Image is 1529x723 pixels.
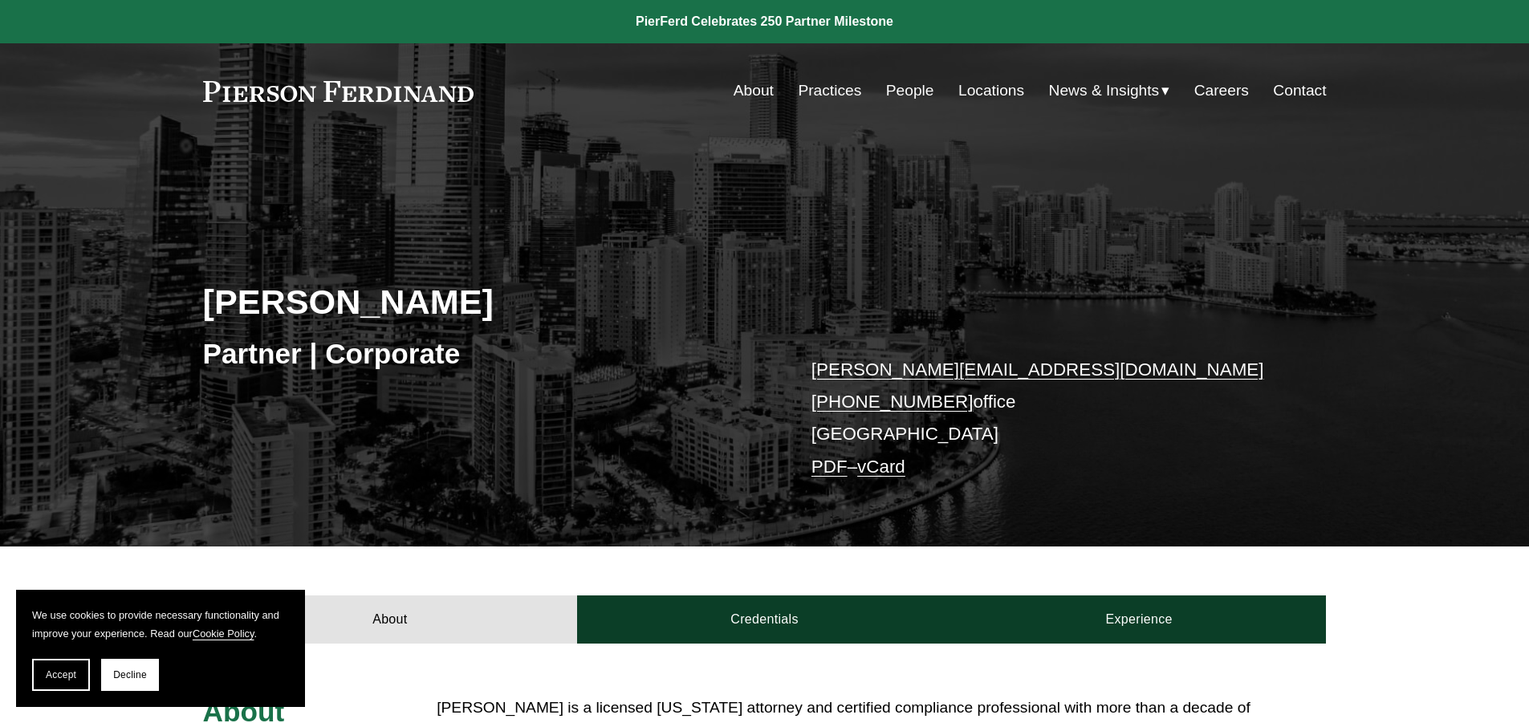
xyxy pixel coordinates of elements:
p: We use cookies to provide necessary functionality and improve your experience. Read our . [32,606,289,643]
h3: Partner | Corporate [203,336,765,372]
a: Practices [798,75,861,106]
a: Experience [952,595,1327,644]
button: Decline [101,659,159,691]
button: Accept [32,659,90,691]
span: Decline [113,669,147,680]
a: Contact [1273,75,1326,106]
a: People [886,75,934,106]
h2: [PERSON_NAME] [203,281,765,323]
a: Cookie Policy [193,628,254,640]
a: About [734,75,774,106]
span: Accept [46,669,76,680]
a: Locations [958,75,1024,106]
a: PDF [811,457,848,477]
a: About [203,595,578,644]
a: folder dropdown [1049,75,1170,106]
a: vCard [857,457,905,477]
a: Careers [1194,75,1249,106]
a: [PERSON_NAME][EMAIL_ADDRESS][DOMAIN_NAME] [811,359,1264,380]
section: Cookie banner [16,590,305,707]
p: office [GEOGRAPHIC_DATA] – [811,354,1279,483]
span: News & Insights [1049,77,1160,105]
a: [PHONE_NUMBER] [811,392,974,412]
a: Credentials [577,595,952,644]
